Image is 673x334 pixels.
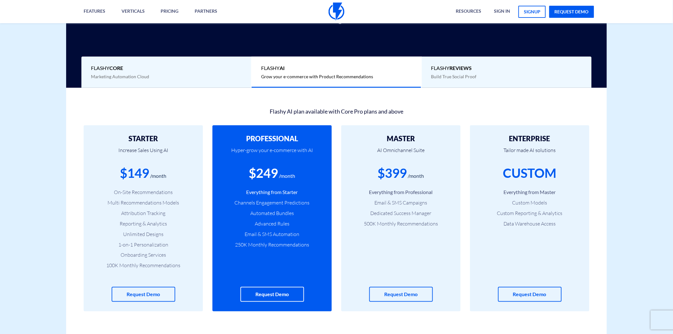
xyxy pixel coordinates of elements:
div: /month [279,172,295,180]
li: Attribution Tracking [93,210,193,217]
li: Dedicated Success Manager [351,210,451,217]
a: Request Demo [498,287,562,302]
li: Everything from Starter [222,189,322,196]
li: Custom Reporting & Analytics [480,210,580,217]
li: Everything from Professional [351,189,451,196]
a: Request Demo [240,287,304,302]
b: REVIEWS [450,65,472,71]
li: Custom Models [480,199,580,206]
p: Hyper-grow your e-commerce with AI [222,143,322,164]
li: Email & SMS Campaigns [351,199,451,206]
span: Flashy [91,65,241,72]
h2: MASTER [351,135,451,143]
li: Automated Bundles [222,210,322,217]
span: Flashy [431,65,582,72]
h2: STARTER [93,135,193,143]
div: $149 [120,164,149,182]
a: Request Demo [112,287,175,302]
li: Multi Recommendations Models [93,199,193,206]
li: 100K Monthly Recommendations [93,262,193,269]
li: 250K Monthly Recommendations [222,241,322,248]
div: /month [150,172,167,180]
div: $249 [249,164,278,182]
li: On-Site Recommendations [93,189,193,196]
p: Increase Sales Using AI [93,143,193,164]
div: CUSTOM [503,164,557,182]
p: AI Omnichannel Suite [351,143,451,164]
li: Data Warehouse Access [480,220,580,227]
h2: PROFESSIONAL [222,135,322,143]
a: signup [518,6,546,18]
a: Request Demo [369,287,433,302]
span: Grow your e-commerce with Product Recommendations [261,74,373,79]
h2: ENTERPRISE [480,135,580,143]
div: /month [408,172,424,180]
li: Advanced Rules [222,220,322,227]
li: Everything from Master [480,189,580,196]
div: Flashy AI plan available with Core Pro plans and above [79,105,594,116]
b: Core [109,65,123,71]
li: Reporting & Analytics [93,220,193,227]
span: Flashy [261,65,412,72]
a: request demo [549,6,594,18]
b: AI [280,65,285,71]
span: Build True Social Proof [431,74,477,79]
p: Tailor made AI solutions [480,143,580,164]
span: Marketing Automation Cloud [91,74,149,79]
div: $399 [378,164,407,182]
li: 1-on-1 Personalization [93,241,193,248]
li: Channels Engagement Predictions [222,199,322,206]
li: Onboarding Services [93,251,193,259]
li: Email & SMS Automation [222,231,322,238]
li: 500K Monthly Recommendations [351,220,451,227]
li: Unlimited Designs [93,231,193,238]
